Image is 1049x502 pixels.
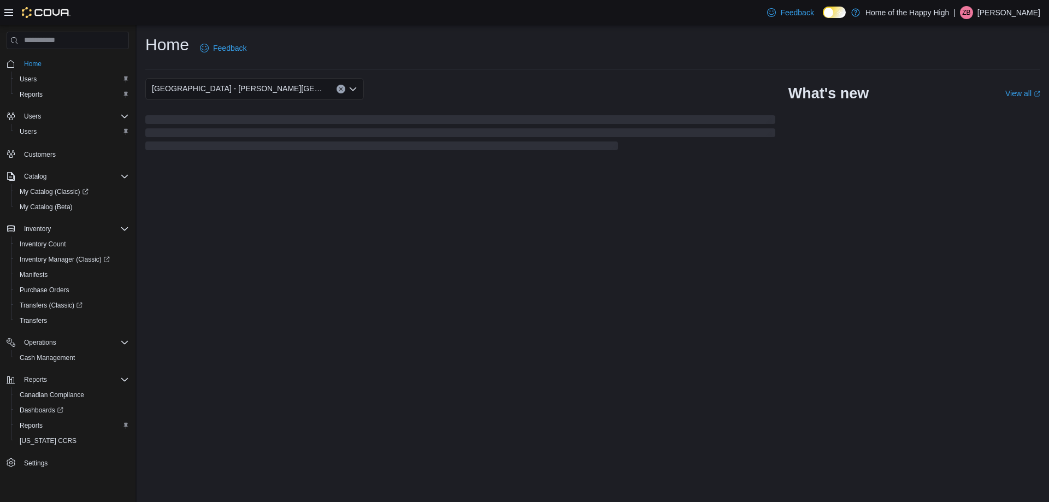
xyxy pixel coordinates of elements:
[15,299,129,312] span: Transfers (Classic)
[24,150,56,159] span: Customers
[20,421,43,430] span: Reports
[11,282,133,298] button: Purchase Orders
[20,222,55,235] button: Inventory
[15,73,129,86] span: Users
[20,147,129,161] span: Customers
[11,267,133,282] button: Manifests
[1005,89,1040,98] a: View allExternal link
[20,336,61,349] button: Operations
[2,146,133,162] button: Customers
[15,200,129,214] span: My Catalog (Beta)
[15,88,129,101] span: Reports
[11,298,133,313] a: Transfers (Classic)
[15,314,51,327] a: Transfers
[977,6,1040,19] p: [PERSON_NAME]
[20,110,129,123] span: Users
[20,301,82,310] span: Transfers (Classic)
[15,351,129,364] span: Cash Management
[20,373,129,386] span: Reports
[20,57,46,70] a: Home
[11,199,133,215] button: My Catalog (Beta)
[20,255,110,264] span: Inventory Manager (Classic)
[15,388,129,401] span: Canadian Compliance
[20,148,60,161] a: Customers
[24,172,46,181] span: Catalog
[15,88,47,101] a: Reports
[962,6,970,19] span: ZB
[11,350,133,365] button: Cash Management
[22,7,70,18] img: Cova
[11,87,133,102] button: Reports
[11,403,133,418] a: Dashboards
[823,18,823,19] span: Dark Mode
[20,336,129,349] span: Operations
[15,434,81,447] a: [US_STATE] CCRS
[20,457,52,470] a: Settings
[145,34,189,56] h1: Home
[11,418,133,433] button: Reports
[2,169,133,184] button: Catalog
[24,225,51,233] span: Inventory
[15,314,129,327] span: Transfers
[1034,91,1040,97] svg: External link
[15,238,70,251] a: Inventory Count
[15,253,114,266] a: Inventory Manager (Classic)
[24,338,56,347] span: Operations
[15,253,129,266] span: Inventory Manager (Classic)
[780,7,814,18] span: Feedback
[11,72,133,87] button: Users
[15,185,129,198] span: My Catalog (Classic)
[20,353,75,362] span: Cash Management
[15,268,52,281] a: Manifests
[15,125,41,138] a: Users
[213,43,246,54] span: Feedback
[24,60,42,68] span: Home
[15,200,77,214] a: My Catalog (Beta)
[20,90,43,99] span: Reports
[15,404,129,417] span: Dashboards
[152,82,326,95] span: [GEOGRAPHIC_DATA] - [PERSON_NAME][GEOGRAPHIC_DATA] - Fire & Flower
[20,203,73,211] span: My Catalog (Beta)
[20,270,48,279] span: Manifests
[2,56,133,72] button: Home
[20,316,47,325] span: Transfers
[20,436,76,445] span: [US_STATE] CCRS
[7,51,129,498] nav: Complex example
[15,284,74,297] a: Purchase Orders
[2,109,133,124] button: Users
[15,388,89,401] a: Canadian Compliance
[15,125,129,138] span: Users
[15,404,68,417] a: Dashboards
[20,170,51,183] button: Catalog
[11,433,133,448] button: [US_STATE] CCRS
[11,252,133,267] a: Inventory Manager (Classic)
[24,112,41,121] span: Users
[145,117,775,152] span: Loading
[20,286,69,294] span: Purchase Orders
[11,237,133,252] button: Inventory Count
[15,284,129,297] span: Purchase Orders
[20,222,129,235] span: Inventory
[15,299,87,312] a: Transfers (Classic)
[2,372,133,387] button: Reports
[24,459,48,468] span: Settings
[20,75,37,84] span: Users
[788,85,869,102] h2: What's new
[11,387,133,403] button: Canadian Compliance
[24,375,47,384] span: Reports
[15,419,129,432] span: Reports
[15,73,41,86] a: Users
[2,221,133,237] button: Inventory
[20,406,63,415] span: Dashboards
[823,7,846,18] input: Dark Mode
[20,170,129,183] span: Catalog
[865,6,949,19] p: Home of the Happy High
[11,184,133,199] a: My Catalog (Classic)
[2,455,133,471] button: Settings
[349,85,357,93] button: Open list of options
[15,419,47,432] a: Reports
[20,110,45,123] button: Users
[953,6,956,19] p: |
[15,351,79,364] a: Cash Management
[20,373,51,386] button: Reports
